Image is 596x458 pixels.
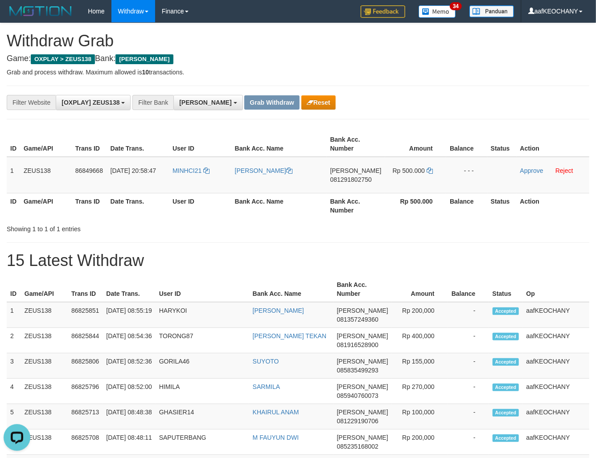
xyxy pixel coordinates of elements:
[392,404,448,429] td: Rp 100,000
[419,5,456,18] img: Button%20Memo.svg
[469,5,514,17] img: panduan.png
[385,131,446,157] th: Amount
[493,384,519,391] span: Accepted
[72,131,107,157] th: Trans ID
[21,277,68,302] th: Game/API
[156,302,249,328] td: HARYKOI
[493,434,519,442] span: Accepted
[21,302,68,328] td: ZEUS138
[7,4,74,18] img: MOTION_logo.png
[111,167,156,174] span: [DATE] 20:58:47
[448,328,489,353] td: -
[253,358,279,365] a: SUYOTO
[446,131,487,157] th: Balance
[156,277,249,302] th: User ID
[487,131,517,157] th: Status
[427,167,433,174] a: Copy 500000 to clipboard
[517,193,589,218] th: Action
[21,328,68,353] td: ZEUS138
[56,95,131,110] button: [OXPLAY] ZEUS138
[68,404,103,429] td: 86825713
[103,302,155,328] td: [DATE] 08:55:19
[156,404,249,429] td: GHASIER14
[7,328,21,353] td: 2
[523,429,589,455] td: aafKEOCHANY
[21,353,68,379] td: ZEUS138
[337,409,388,416] span: [PERSON_NAME]
[523,302,589,328] td: aafKEOCHANY
[337,383,388,390] span: [PERSON_NAME]
[156,353,249,379] td: GORILA46
[392,379,448,404] td: Rp 270,000
[231,193,327,218] th: Bank Acc. Name
[103,429,155,455] td: [DATE] 08:48:11
[487,193,517,218] th: Status
[446,193,487,218] th: Balance
[337,358,388,365] span: [PERSON_NAME]
[448,277,489,302] th: Balance
[20,157,72,193] td: ZEUS138
[7,54,589,63] h4: Game: Bank:
[337,341,378,348] span: Copy 081916528900 to clipboard
[173,167,201,174] span: MINHCI21
[249,277,333,302] th: Bank Acc. Name
[361,5,405,18] img: Feedback.jpg
[20,193,72,218] th: Game/API
[253,332,326,339] a: [PERSON_NAME] TEKAN
[392,328,448,353] td: Rp 400,000
[392,277,448,302] th: Amount
[493,409,519,417] span: Accepted
[448,404,489,429] td: -
[156,429,249,455] td: SAPUTERBANG
[7,252,589,270] h1: 15 Latest Withdraw
[72,193,107,218] th: Trans ID
[337,367,378,374] span: Copy 085835499293 to clipboard
[21,404,68,429] td: ZEUS138
[330,167,382,174] span: [PERSON_NAME]
[327,193,385,218] th: Bank Acc. Number
[337,332,388,339] span: [PERSON_NAME]
[555,167,573,174] a: Reject
[68,328,103,353] td: 86825844
[493,333,519,340] span: Accepted
[156,328,249,353] td: TORONG87
[337,392,378,399] span: Copy 085940760073 to clipboard
[392,353,448,379] td: Rp 155,000
[337,307,388,314] span: [PERSON_NAME]
[448,379,489,404] td: -
[107,193,169,218] th: Date Trans.
[156,379,249,404] td: HIMILA
[7,32,589,50] h1: Withdraw Grab
[7,95,56,110] div: Filter Website
[392,429,448,455] td: Rp 200,000
[4,4,30,30] button: Open LiveChat chat widget
[327,131,385,157] th: Bank Acc. Number
[7,404,21,429] td: 5
[523,277,589,302] th: Op
[7,193,20,218] th: ID
[337,443,378,450] span: Copy 085235168002 to clipboard
[523,353,589,379] td: aafKEOCHANY
[20,131,72,157] th: Game/API
[7,221,242,233] div: Showing 1 to 1 of 1 entries
[333,277,392,302] th: Bank Acc. Number
[448,353,489,379] td: -
[231,131,327,157] th: Bank Acc. Name
[337,434,388,441] span: [PERSON_NAME]
[493,358,519,366] span: Accepted
[523,404,589,429] td: aafKEOCHANY
[244,95,299,110] button: Grab Withdraw
[7,353,21,379] td: 3
[7,379,21,404] td: 4
[68,353,103,379] td: 86825806
[253,409,299,416] a: KHAIRUL ANAM
[523,379,589,404] td: aafKEOCHANY
[7,68,589,77] p: Grab and process withdraw. Maximum allowed is transactions.
[7,131,20,157] th: ID
[253,383,280,390] a: SARMILA
[103,353,155,379] td: [DATE] 08:52:36
[520,167,543,174] a: Approve
[385,193,446,218] th: Rp 500.000
[235,167,292,174] a: [PERSON_NAME]
[169,131,231,157] th: User ID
